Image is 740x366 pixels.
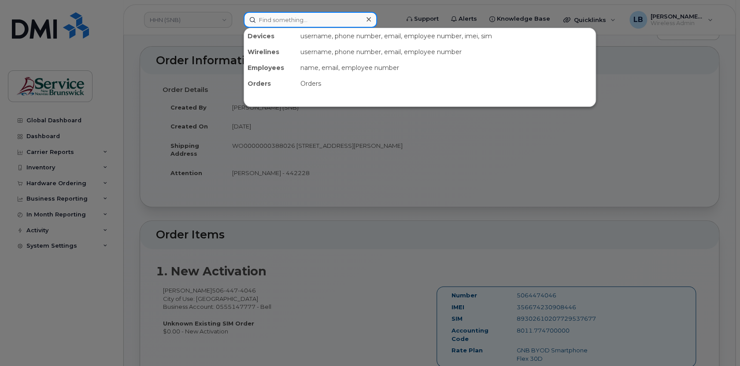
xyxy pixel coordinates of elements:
div: Employees [244,60,297,76]
div: Orders [244,76,297,91]
div: name, email, employee number [297,60,596,76]
div: username, phone number, email, employee number, imei, sim [297,28,596,44]
div: Orders [297,76,596,91]
div: Devices [244,28,297,44]
div: username, phone number, email, employee number [297,44,596,60]
div: Wirelines [244,44,297,60]
input: Find something... [244,12,377,28]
